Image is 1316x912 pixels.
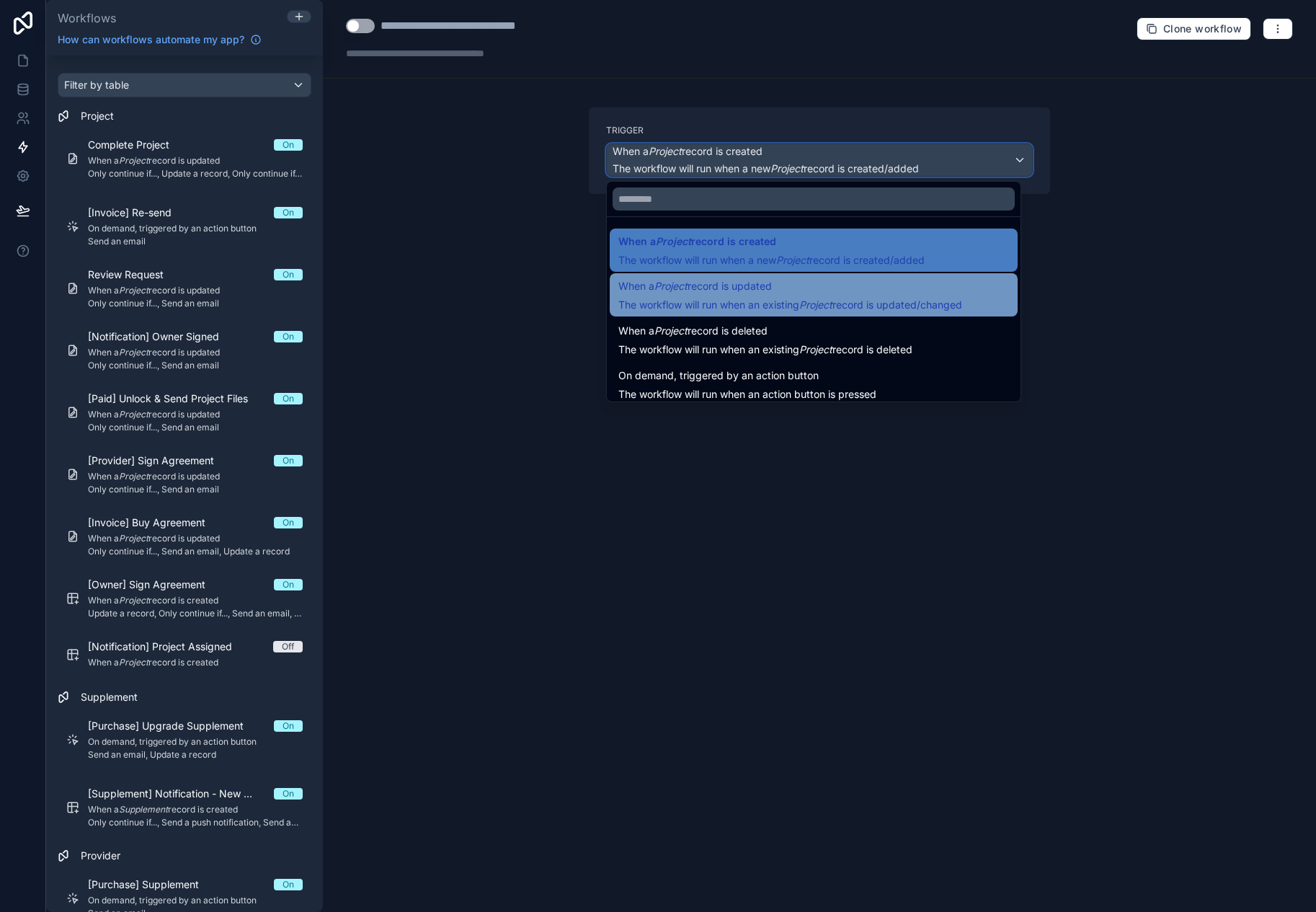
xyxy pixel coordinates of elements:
[618,298,962,311] span: The workflow will run when an existing record is updated/changed
[656,235,691,247] em: Project
[654,280,688,292] em: Project
[776,254,809,266] em: Project
[654,324,688,337] em: Project
[618,388,876,400] span: The workflow will run when an action button is pressed
[799,343,832,355] em: Project
[799,298,832,311] em: Project
[618,322,768,340] span: When a record is deleted
[618,343,912,355] span: The workflow will run when an existing record is deleted
[618,254,925,266] span: The workflow will run when a new record is created/added
[618,278,772,295] span: When a record is updated
[618,233,776,250] span: When a record is created
[618,367,819,384] span: On demand, triggered by an action button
